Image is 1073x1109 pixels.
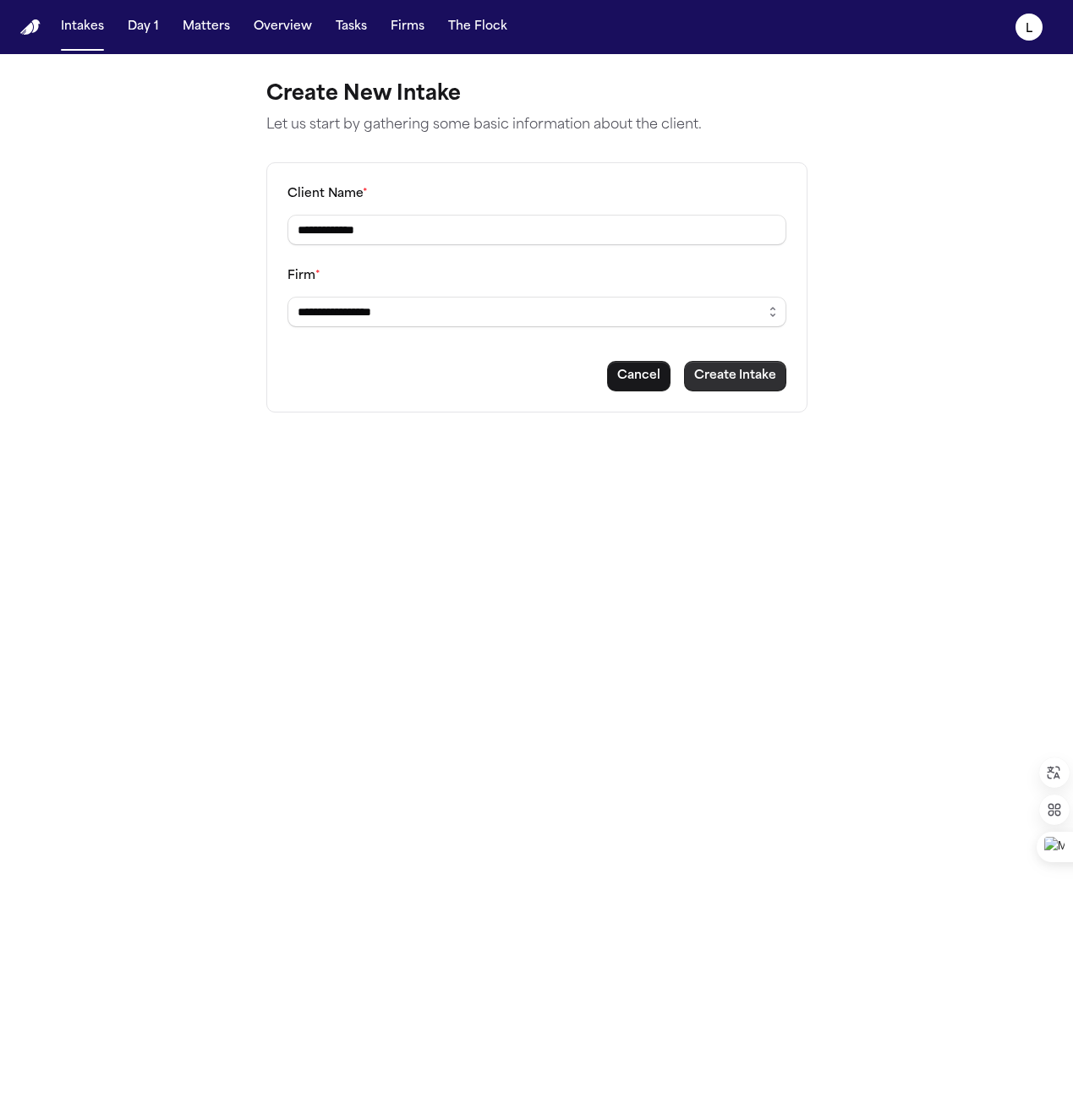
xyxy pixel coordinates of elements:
button: Day 1 [121,12,166,42]
img: Finch Logo [20,19,41,36]
label: Firm [287,270,320,282]
button: Firms [384,12,431,42]
button: Matters [176,12,237,42]
button: Intakes [54,12,111,42]
input: Client name [287,215,786,245]
button: The Flock [441,12,514,42]
label: Client Name [287,188,368,200]
button: Create intake [684,361,786,391]
p: Let us start by gathering some basic information about the client. [266,115,807,135]
input: Select a firm [287,297,786,327]
button: Tasks [329,12,374,42]
button: Cancel intake creation [607,361,671,391]
button: Overview [247,12,319,42]
h1: Create New Intake [266,81,807,108]
a: Home [20,19,41,36]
